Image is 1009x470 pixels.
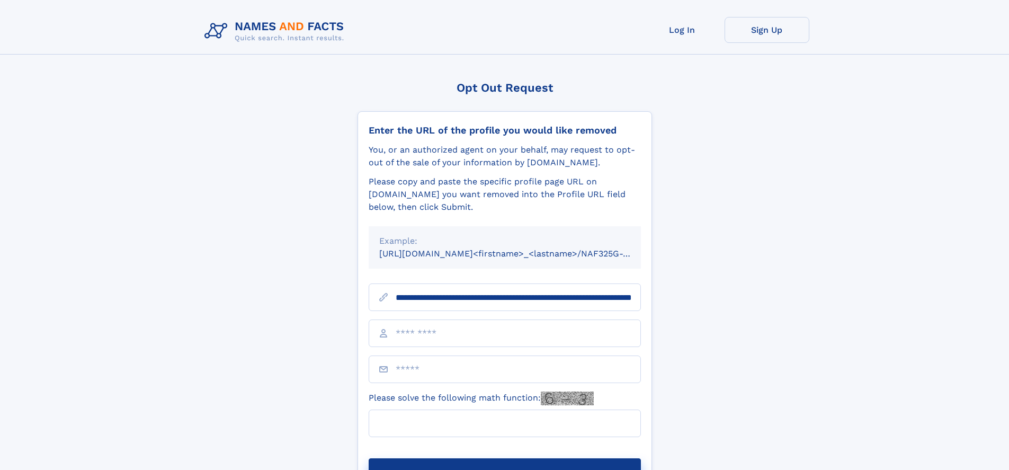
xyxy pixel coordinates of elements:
[379,235,630,247] div: Example:
[369,125,641,136] div: Enter the URL of the profile you would like removed
[358,81,652,94] div: Opt Out Request
[369,392,594,405] label: Please solve the following math function:
[369,175,641,214] div: Please copy and paste the specific profile page URL on [DOMAIN_NAME] you want removed into the Pr...
[725,17,809,43] a: Sign Up
[369,144,641,169] div: You, or an authorized agent on your behalf, may request to opt-out of the sale of your informatio...
[200,17,353,46] img: Logo Names and Facts
[379,249,661,259] small: [URL][DOMAIN_NAME]<firstname>_<lastname>/NAF325G-xxxxxxxx
[640,17,725,43] a: Log In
